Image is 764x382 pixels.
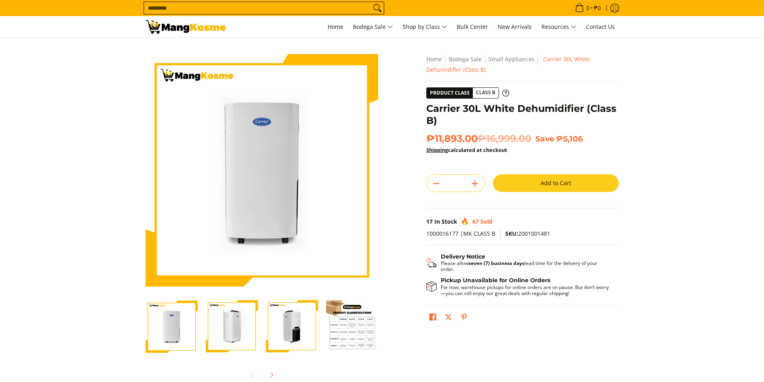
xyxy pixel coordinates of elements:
h1: Carrier 30L White Dehumidifier (Class B) [426,103,619,127]
button: Subtract [427,177,446,190]
span: ₱5,106 [556,134,583,144]
a: Resources [537,16,580,38]
nav: Main Menu [234,16,619,38]
span: 2001001481 [505,230,550,237]
a: Home [324,16,347,38]
a: Post on X [443,311,454,325]
button: Add [465,177,484,190]
span: New Arrivals [498,23,532,30]
a: Bodega Sale [349,16,397,38]
span: Save [535,134,554,144]
span: 0 [585,5,591,11]
strong: calculated at checkout [426,146,507,154]
a: Share on Facebook [427,311,438,325]
nav: Breadcrumbs [426,54,619,75]
img: Carrier 30-Liter Dehumidifier - White (Class B) l Mang Kosme [146,20,226,34]
span: Shop by Class [403,22,447,32]
a: Pin on Pinterest [458,311,470,325]
a: Product Class Class B [426,87,509,99]
span: 67 [472,218,479,225]
p: Please allow lead time for the delivery of your order. [441,260,611,272]
span: Class B [473,88,499,98]
span: In Stock [434,218,457,225]
span: 17 [426,218,433,225]
button: Add to Cart [493,174,619,192]
img: Carrier 30L White Dehumidifier (Class B) [146,54,378,287]
strong: Pickup Unavailable for Online Orders [441,277,550,284]
span: SKU: [505,230,518,237]
strong: seven (7) business days [468,260,525,267]
span: Resources [541,22,576,32]
span: Product Class [427,88,473,98]
strong: Delivery Notice [441,253,485,260]
span: • [573,4,603,12]
span: Carrier 30L White Dehumidifier (Class B) [426,55,590,73]
button: Shipping & Delivery [426,253,611,273]
span: Contact Us [586,23,615,30]
a: Bodega Sale [449,55,482,63]
img: Carrier 30L White Dehumidifier (Class B)-1 [146,300,198,352]
a: Bulk Center [453,16,492,38]
span: Bodega Sale [353,22,393,32]
span: ₱11,893.00 [426,133,531,145]
del: ₱16,999.00 [478,133,531,145]
span: Home [328,23,343,30]
span: Bulk Center [457,23,488,30]
p: For now, warehouse pickups for online orders are on pause. But don’t worry—you can still enjoy ou... [441,284,611,296]
a: Shipping [426,146,448,154]
span: ₱0 [593,5,602,11]
img: Carrier 30L White Dehumidifier (Class B)-2 [206,300,258,352]
span: Sold [480,218,492,225]
a: Shop by Class [399,16,451,38]
button: Search [371,2,384,14]
span: 1000016177 |MK CLASS B [426,230,495,237]
img: Carrier 30L White Dehumidifier (Class B)-3 [266,300,318,352]
a: Small Appliances [488,55,535,63]
a: Contact Us [582,16,619,38]
a: New Arrivals [494,16,536,38]
img: Carrier 30L White Dehumidifier (Class B)-4 [326,300,378,352]
a: Home [426,55,442,63]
